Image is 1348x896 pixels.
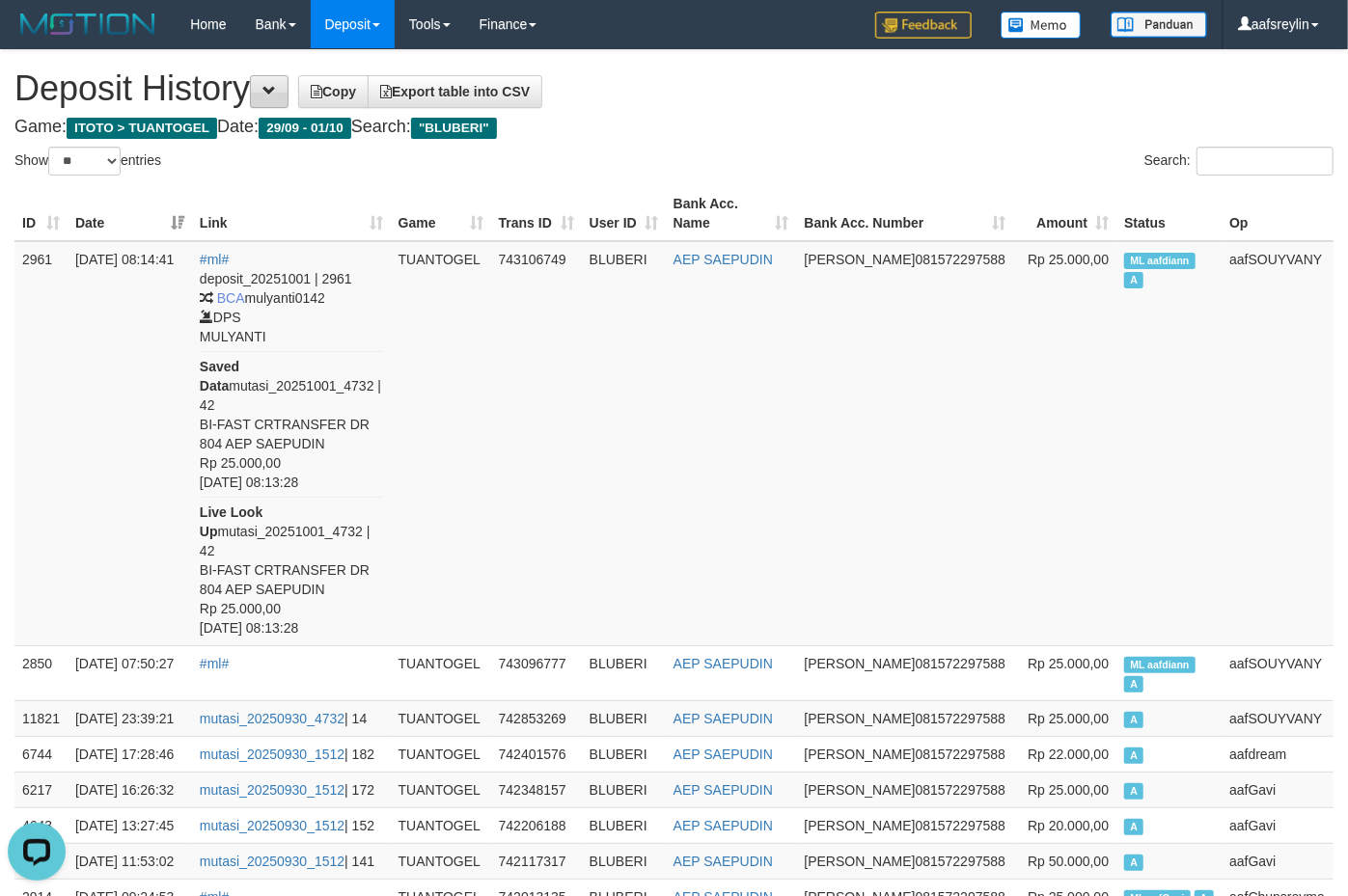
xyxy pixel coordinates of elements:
[68,186,192,241] th: Date: activate to sort column ascending
[1222,241,1334,646] td: aafSOUYVANY
[200,656,229,671] a: #ml#
[582,700,666,736] td: BLUBERI
[368,75,542,108] a: Export table into CSV
[582,186,666,241] th: User ID: activate to sort column ascending
[796,736,1013,772] td: 081572297588
[1222,645,1334,700] td: aafSOUYVANY
[582,645,666,700] td: BLUBERI
[1124,819,1143,835] span: Approved
[796,807,1013,843] td: 081572297588
[48,147,121,176] select: Showentries
[491,645,582,700] td: 743096777
[491,736,582,772] td: 742401576
[1124,855,1143,871] span: Approved
[200,854,344,869] a: mutasi_20250930_1512
[674,782,773,798] a: AEP SAEPUDIN
[1124,712,1143,728] span: Approved
[200,252,229,267] a: #ml#
[200,818,344,833] a: mutasi_20250930_1512
[796,645,1013,700] td: 081572297588
[192,843,391,879] td: | 141
[1222,772,1334,807] td: aafGavi
[674,854,773,869] a: AEP SAEPUDIN
[67,118,217,139] span: ITOTO > TUANTOGEL
[582,241,666,646] td: BLUBERI
[491,843,582,879] td: 742117317
[68,736,192,772] td: [DATE] 17:28:46
[200,504,262,539] b: Live Look Up
[391,772,491,807] td: TUANTOGEL
[582,807,666,843] td: BLUBERI
[298,75,369,108] a: Copy
[200,782,344,798] a: mutasi_20250930_1512
[380,84,530,99] span: Export table into CSV
[1222,843,1334,879] td: aafGavi
[1222,186,1334,241] th: Op
[1222,736,1334,772] td: aafdream
[68,843,192,879] td: [DATE] 11:53:02
[391,186,491,241] th: Game: activate to sort column ascending
[391,736,491,772] td: TUANTOGEL
[666,186,797,241] th: Bank Acc. Name: activate to sort column ascending
[1001,12,1082,39] img: Button%20Memo.svg
[804,747,915,762] span: [PERSON_NAME]
[582,843,666,879] td: BLUBERI
[1028,252,1109,267] span: Rp 25.000,00
[391,700,491,736] td: TUANTOGEL
[68,700,192,736] td: [DATE] 23:39:21
[1013,186,1116,241] th: Amount: activate to sort column ascending
[391,241,491,646] td: TUANTOGEL
[1028,747,1109,762] span: Rp 22.000,00
[1124,676,1143,692] span: Approved
[1028,711,1109,726] span: Rp 25.000,00
[14,147,161,176] label: Show entries
[192,736,391,772] td: | 182
[491,807,582,843] td: 742206188
[192,186,391,241] th: Link: activate to sort column ascending
[14,700,68,736] td: 11821
[14,186,68,241] th: ID: activate to sort column ascending
[804,711,915,726] span: [PERSON_NAME]
[1144,147,1334,176] label: Search:
[391,645,491,700] td: TUANTOGEL
[259,118,351,139] span: 29/09 - 01/10
[391,807,491,843] td: TUANTOGEL
[796,186,1013,241] th: Bank Acc. Number: activate to sort column ascending
[200,747,344,762] a: mutasi_20250930_1512
[14,807,68,843] td: 4643
[68,807,192,843] td: [DATE] 13:27:45
[1197,147,1334,176] input: Search:
[674,252,773,267] a: AEP SAEPUDIN
[674,747,773,762] a: AEP SAEPUDIN
[68,772,192,807] td: [DATE] 16:26:32
[1124,272,1143,288] span: Approved
[491,186,582,241] th: Trans ID: activate to sort column ascending
[1222,700,1334,736] td: aafSOUYVANY
[1124,657,1196,673] span: Manually Linked by aafdiann
[192,700,391,736] td: | 14
[14,241,68,646] td: 2961
[796,700,1013,736] td: 081572297588
[192,807,391,843] td: | 152
[875,12,972,39] img: Feedback.jpg
[804,656,915,671] span: [PERSON_NAME]
[1028,656,1109,671] span: Rp 25.000,00
[491,700,582,736] td: 742853269
[804,818,915,833] span: [PERSON_NAME]
[796,843,1013,879] td: 081572297588
[411,118,497,139] span: "BLUBERI"
[491,241,582,646] td: 743106749
[192,772,391,807] td: | 172
[217,290,245,306] span: BCA
[1116,186,1222,241] th: Status
[796,241,1013,646] td: 081572297588
[804,252,915,267] span: [PERSON_NAME]
[1111,12,1207,38] img: panduan.png
[68,645,192,700] td: [DATE] 07:50:27
[14,645,68,700] td: 2850
[582,772,666,807] td: BLUBERI
[491,772,582,807] td: 742348157
[804,854,915,869] span: [PERSON_NAME]
[391,843,491,879] td: TUANTOGEL
[1124,747,1143,764] span: Approved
